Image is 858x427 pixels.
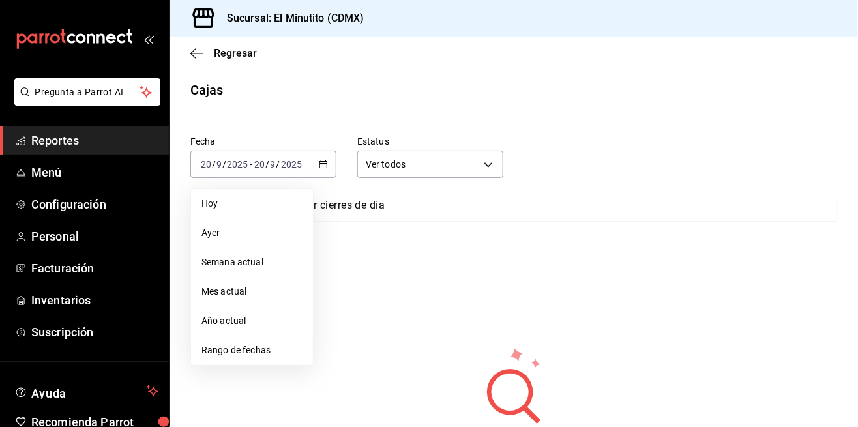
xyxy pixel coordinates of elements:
[31,291,158,309] span: Inventarios
[31,164,158,181] span: Menú
[201,285,303,299] span: Mes actual
[190,138,336,147] label: Fecha
[216,159,222,169] input: --
[276,159,280,169] span: /
[200,159,212,169] input: --
[31,228,158,245] span: Personal
[226,159,248,169] input: ----
[201,344,303,357] span: Rango de fechas
[250,159,252,169] span: -
[201,197,303,211] span: Hoy
[265,159,269,169] span: /
[212,159,216,169] span: /
[190,80,224,100] div: Cajas
[270,159,276,169] input: --
[31,259,158,277] span: Facturación
[31,196,158,213] span: Configuración
[280,159,303,169] input: ----
[357,138,503,147] label: Estatus
[201,256,303,269] span: Semana actual
[31,323,158,341] span: Suscripción
[9,95,160,108] a: Pregunta a Parrot AI
[222,159,226,169] span: /
[214,47,257,59] span: Regresar
[357,151,503,178] div: Ver todos
[190,47,257,59] button: Regresar
[35,85,140,99] span: Pregunta a Parrot AI
[31,383,141,399] span: Ayuda
[216,10,364,26] h3: Sucursal: El Minutito (CDMX)
[301,199,385,221] a: Ver cierres de día
[201,314,303,328] span: Año actual
[14,78,160,106] button: Pregunta a Parrot AI
[31,132,158,149] span: Reportes
[143,34,154,44] button: open_drawer_menu
[254,159,265,169] input: --
[201,226,303,240] span: Ayer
